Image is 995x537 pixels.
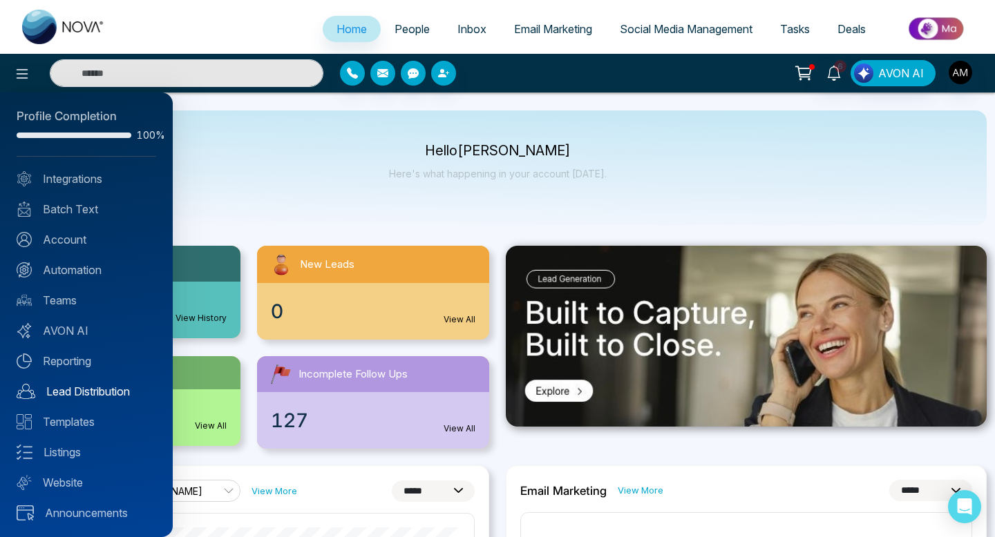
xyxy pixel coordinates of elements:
img: team.svg [17,293,32,308]
img: Automation.svg [17,262,32,277]
span: 100% [137,130,156,140]
a: Templates [17,413,156,430]
div: Profile Completion [17,108,156,126]
a: Automation [17,262,156,278]
img: Website.svg [17,475,32,490]
img: Avon-AI.svg [17,323,32,338]
a: Teams [17,292,156,309]
img: Lead-dist.svg [17,384,35,399]
img: announcements.svg [17,505,34,520]
img: batch_text_white.png [17,202,32,217]
div: Open Intercom Messenger [948,490,981,523]
a: Account [17,231,156,248]
a: Listings [17,444,156,460]
a: AVON AI [17,322,156,339]
a: Website [17,474,156,491]
a: Lead Distribution [17,383,156,400]
img: Templates.svg [17,414,32,429]
a: Announcements [17,505,156,521]
img: Listings.svg [17,445,32,460]
img: Integrated.svg [17,171,32,186]
img: Reporting.svg [17,353,32,369]
a: Batch Text [17,201,156,217]
img: Account.svg [17,232,32,247]
a: Reporting [17,353,156,369]
a: Integrations [17,170,156,187]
